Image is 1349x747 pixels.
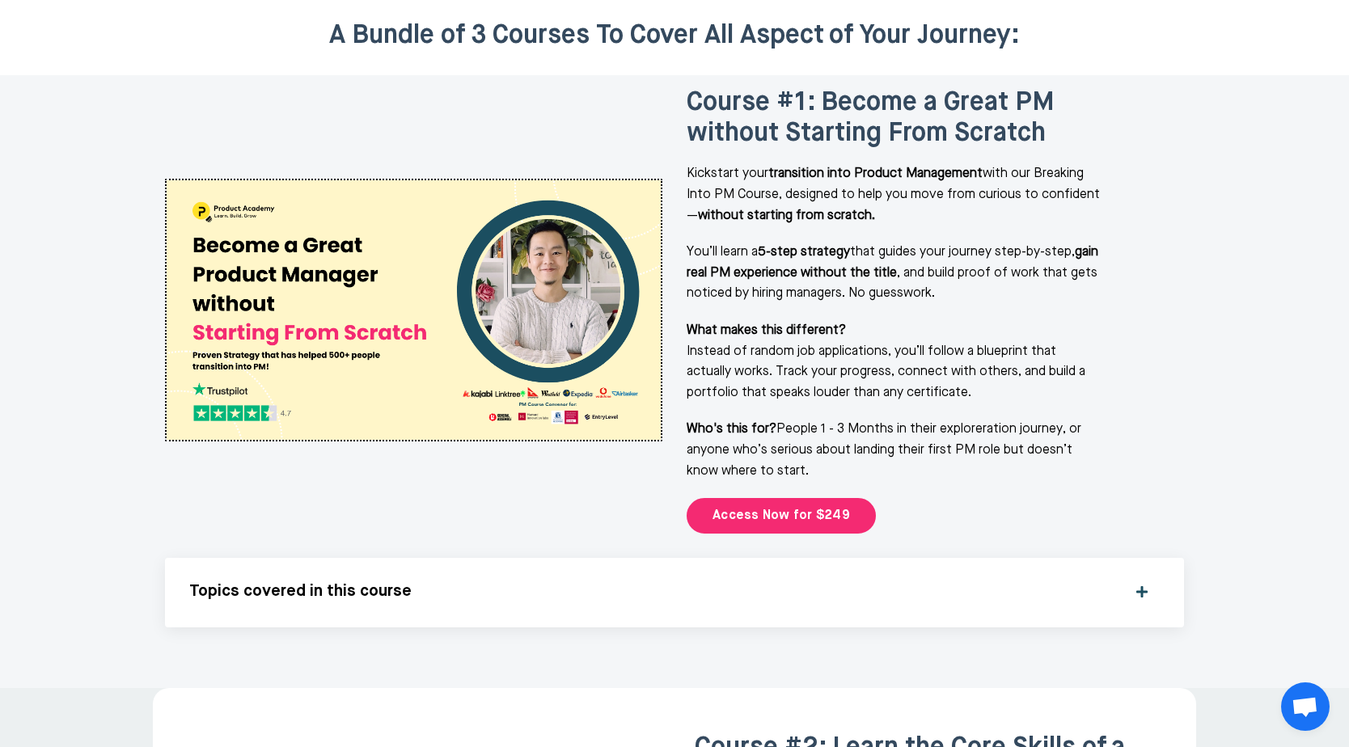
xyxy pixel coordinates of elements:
a: Access Now for $249 [687,498,876,534]
h5: Topics covered in this course [189,582,1117,601]
strong: without starting from scratch. [698,209,875,222]
strong: Who's this for? [687,423,776,436]
a: Open chat [1281,682,1330,731]
strong: What makes this different? [687,324,846,337]
strong: transition into Product Management [768,167,983,180]
strong: gain real PM experience without the title [687,246,1098,280]
p: You’ll learn a that guides your journey step-by-step, , and build proof of work that gets noticed... [687,243,1103,305]
p: Kickstart your with our Breaking Into PM Course, designed to help you move from curious to confid... [687,164,1103,226]
strong: 5-step strategy [758,246,850,259]
strong: A Bundle of 3 Courses To Cover All Aspect of Your Journey: [329,23,1020,49]
p: Instead of random job applications, you’ll follow a blueprint that actually works. Track your pro... [687,321,1103,403]
p: People 1 - 3 Months in their exploreration journey, or anyone who’s serious about landing their f... [687,420,1103,482]
span: Course #1: Become a Great PM without Starting From Scratch [687,90,1055,146]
